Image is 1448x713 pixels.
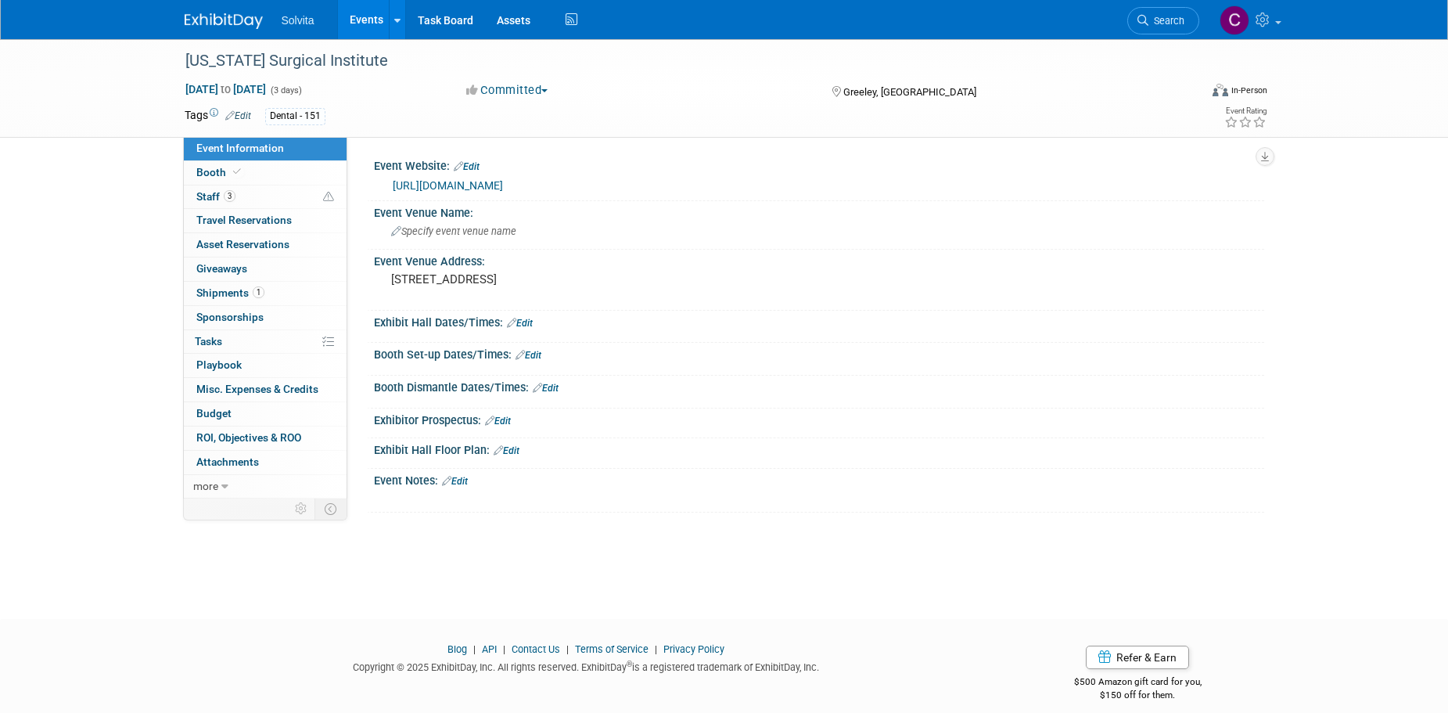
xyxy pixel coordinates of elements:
[482,643,497,655] a: API
[663,643,724,655] a: Privacy Policy
[196,286,264,299] span: Shipments
[184,330,347,354] a: Tasks
[196,383,318,395] span: Misc. Expenses & Credits
[627,660,632,668] sup: ®
[374,311,1264,331] div: Exhibit Hall Dates/Times:
[374,438,1264,459] div: Exhibit Hall Floor Plan:
[507,318,533,329] a: Edit
[1011,689,1264,702] div: $150 off for them.
[469,643,480,655] span: |
[575,643,649,655] a: Terms of Service
[1213,84,1228,96] img: Format-Inperson.png
[374,469,1264,489] div: Event Notes:
[233,167,241,176] i: Booth reservation complete
[196,238,289,250] span: Asset Reservations
[499,643,509,655] span: |
[253,286,264,298] span: 1
[485,416,511,427] a: Edit
[288,499,315,519] td: Personalize Event Tab Strip
[269,85,302,95] span: (3 days)
[196,358,242,371] span: Playbook
[224,190,235,202] span: 3
[374,409,1264,429] div: Exhibitor Prospectus:
[442,476,468,487] a: Edit
[196,142,284,154] span: Event Information
[195,335,222,347] span: Tasks
[218,83,233,95] span: to
[391,272,728,286] pre: [STREET_ADDRESS]
[374,154,1264,175] div: Event Website:
[185,82,267,96] span: [DATE] [DATE]
[1231,85,1267,96] div: In-Person
[196,166,244,178] span: Booth
[282,14,314,27] span: Solvita
[374,201,1264,221] div: Event Venue Name:
[185,13,263,29] img: ExhibitDay
[374,250,1264,269] div: Event Venue Address:
[184,282,347,305] a: Shipments1
[225,110,251,121] a: Edit
[196,311,264,323] span: Sponsorships
[533,383,559,394] a: Edit
[184,306,347,329] a: Sponsorships
[184,354,347,377] a: Playbook
[1107,81,1268,105] div: Event Format
[374,376,1264,396] div: Booth Dismantle Dates/Times:
[184,185,347,209] a: Staff3
[196,262,247,275] span: Giveaways
[1127,7,1199,34] a: Search
[184,257,347,281] a: Giveaways
[196,190,235,203] span: Staff
[562,643,573,655] span: |
[461,82,554,99] button: Committed
[651,643,661,655] span: |
[1224,107,1267,115] div: Event Rating
[196,214,292,226] span: Travel Reservations
[184,378,347,402] a: Misc. Expenses & Credits
[184,209,347,232] a: Travel Reservations
[196,456,259,468] span: Attachments
[184,161,347,185] a: Booth
[265,108,325,124] div: Dental - 151
[184,427,347,450] a: ROI, Objectives & ROO
[516,350,541,361] a: Edit
[393,179,503,192] a: [URL][DOMAIN_NAME]
[180,47,1176,75] div: [US_STATE] Surgical Institute
[374,343,1264,363] div: Booth Set-up Dates/Times:
[185,107,251,125] td: Tags
[391,225,516,237] span: Specify event venue name
[184,451,347,474] a: Attachments
[1011,665,1264,701] div: $500 Amazon gift card for you,
[1148,15,1184,27] span: Search
[454,161,480,172] a: Edit
[184,233,347,257] a: Asset Reservations
[196,407,232,420] span: Budget
[843,86,976,98] span: Greeley, [GEOGRAPHIC_DATA]
[185,657,989,675] div: Copyright © 2025 ExhibitDay, Inc. All rights reserved. ExhibitDay is a registered trademark of Ex...
[314,499,347,519] td: Toggle Event Tabs
[494,445,519,456] a: Edit
[196,431,301,444] span: ROI, Objectives & ROO
[447,643,467,655] a: Blog
[184,137,347,160] a: Event Information
[193,480,218,492] span: more
[184,475,347,499] a: more
[1086,646,1189,669] a: Refer & Earn
[1220,5,1249,35] img: Cindy Miller
[323,190,334,204] span: Potential Scheduling Conflict -- at least one attendee is tagged in another overlapping event.
[512,643,560,655] a: Contact Us
[184,402,347,426] a: Budget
